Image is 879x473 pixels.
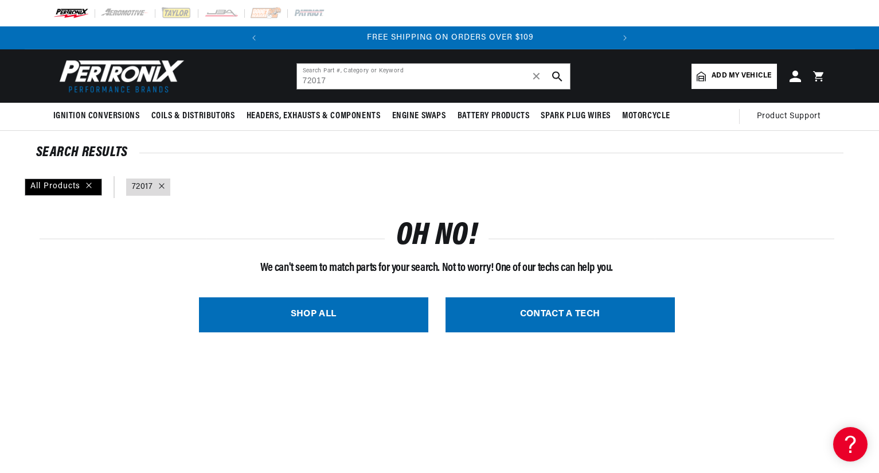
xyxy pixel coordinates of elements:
summary: Motorcycle [616,103,676,130]
div: 2 of 2 [276,32,624,44]
a: CONTACT A TECH [446,297,675,332]
span: Motorcycle [622,110,670,122]
summary: Ignition Conversions [53,103,146,130]
span: FREE SHIPPING ON ORDERS OVER $109 [367,33,534,42]
span: Engine Swaps [392,110,446,122]
summary: Spark Plug Wires [535,103,616,130]
summary: Headers, Exhausts & Components [241,103,386,130]
input: Search Part #, Category or Keyword [297,64,570,89]
div: SEARCH RESULTS [36,147,843,158]
slideshow-component: Translation missing: en.sections.announcements.announcement_bar [25,26,855,49]
span: Spark Plug Wires [541,110,611,122]
div: Announcement [276,32,624,44]
summary: Engine Swaps [386,103,452,130]
summary: Product Support [757,103,826,130]
summary: Battery Products [452,103,536,130]
a: SHOP ALL [199,297,428,332]
div: All Products [25,179,102,196]
span: Battery Products [458,110,530,122]
p: We can't seem to match parts for your search. Not to worry! One of our techs can help you. [40,259,834,277]
span: Coils & Distributors [151,110,235,122]
a: Add my vehicle [692,64,776,89]
span: Headers, Exhausts & Components [247,110,381,122]
button: Translation missing: en.sections.announcements.previous_announcement [243,26,265,49]
button: Translation missing: en.sections.announcements.next_announcement [614,26,636,49]
a: 72017 [132,181,153,193]
summary: Coils & Distributors [146,103,241,130]
img: Pertronix [53,56,185,96]
span: Ignition Conversions [53,110,140,122]
button: search button [545,64,570,89]
span: Add my vehicle [712,71,771,82]
span: Product Support [757,110,821,123]
h1: OH NO! [396,223,478,250]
